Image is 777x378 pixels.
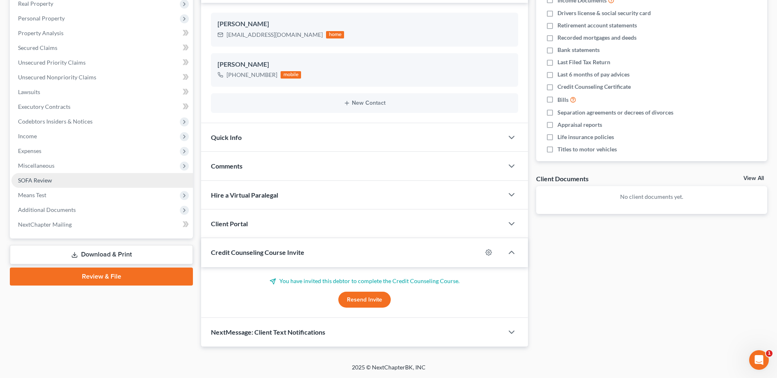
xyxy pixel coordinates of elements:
a: Unsecured Priority Claims [11,55,193,70]
button: New Contact [217,100,512,106]
span: Property Analysis [18,29,63,36]
a: Download & Print [10,245,193,264]
span: NextChapter Mailing [18,221,72,228]
span: Additional Documents [18,206,76,213]
span: Expenses [18,147,41,154]
span: NextMessage: Client Text Notifications [211,328,325,336]
a: SOFA Review [11,173,193,188]
a: NextChapter Mailing [11,217,193,232]
span: Quick Info [211,133,242,141]
div: [PERSON_NAME] [217,60,512,70]
span: Client Portal [211,220,248,227]
p: You have invited this debtor to complete the Credit Counseling Course. [211,277,518,285]
span: Income [18,133,37,139]
button: Resend Invite [338,292,391,308]
span: Last Filed Tax Return [557,58,610,66]
span: Retirement account statements [557,21,637,29]
span: Codebtors Insiders & Notices [18,118,93,125]
span: Bills [557,96,569,104]
span: Personal Property [18,15,65,22]
span: Means Test [18,191,46,198]
span: Bank statements [557,46,600,54]
span: Lawsuits [18,88,40,95]
div: 2025 © NextChapterBK, INC [155,363,622,378]
a: Lawsuits [11,85,193,99]
iframe: Intercom live chat [749,350,769,370]
a: View All [743,175,764,181]
div: Client Documents [536,174,589,183]
a: Executory Contracts [11,99,193,114]
span: Unsecured Nonpriority Claims [18,74,96,81]
span: Hire a Virtual Paralegal [211,191,278,199]
span: SOFA Review [18,177,52,184]
span: Last 6 months of pay advices [557,70,630,79]
span: Credit Counseling Course Invite [211,248,304,256]
div: [EMAIL_ADDRESS][DOMAIN_NAME] [227,31,323,39]
span: Appraisal reports [557,121,602,129]
a: Property Analysis [11,26,193,40]
span: Drivers license & social security card [557,9,651,17]
span: 1 [766,350,772,357]
span: Separation agreements or decrees of divorces [557,108,673,117]
span: Recorded mortgages and deeds [557,34,637,42]
span: Executory Contracts [18,103,70,110]
span: Miscellaneous [18,162,54,169]
a: Unsecured Nonpriority Claims [11,70,193,85]
a: Secured Claims [11,40,193,55]
span: Secured Claims [18,44,57,51]
span: Titles to motor vehicles [557,145,617,153]
div: home [326,31,344,38]
span: Unsecured Priority Claims [18,59,86,66]
a: Review & File [10,268,193,286]
div: mobile [281,71,301,79]
span: Credit Counseling Certificate [557,83,631,91]
div: [PHONE_NUMBER] [227,71,277,79]
p: No client documents yet. [543,193,761,201]
div: [PERSON_NAME] [217,19,512,29]
span: Life insurance policies [557,133,614,141]
span: Comments [211,162,242,170]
